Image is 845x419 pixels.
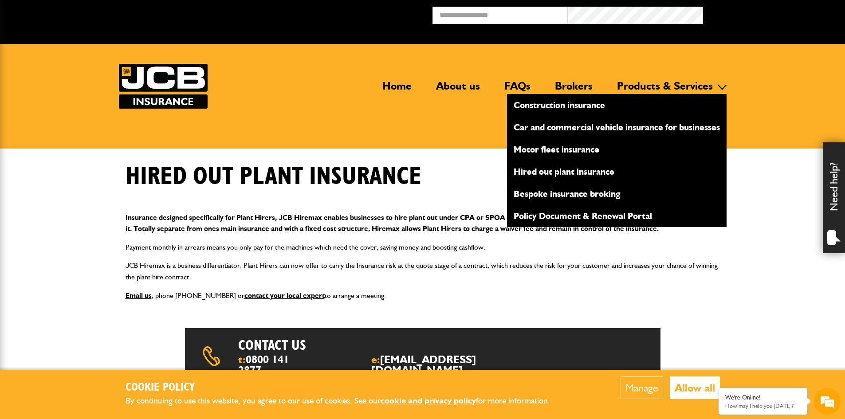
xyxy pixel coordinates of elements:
[238,337,446,354] h2: Contact us
[126,162,421,192] h1: Hired out plant insurance
[548,79,599,100] a: Brokers
[507,142,727,157] a: Motor fleet insurance
[507,164,727,179] a: Hired out plant insurance
[376,79,418,100] a: Home
[244,291,325,300] a: contact your local expert
[12,108,162,128] input: Enter your email address
[126,291,152,300] a: Email us
[610,79,719,100] a: Products & Services
[725,394,801,401] div: We're Online!
[145,4,167,26] div: Minimize live chat window
[126,212,720,235] p: Insurance designed specifically for Plant Hirers, JCB Hiremax enables businesses to hire plant ou...
[703,7,838,20] button: Broker Login
[126,381,565,395] h2: Cookie Policy
[371,353,476,376] a: [EMAIL_ADDRESS][DOMAIN_NAME]
[823,142,845,253] div: Need help?
[725,403,801,409] p: How may I help you today?
[429,79,487,100] a: About us
[507,120,727,135] a: Car and commercial vehicle insurance for businesses
[15,49,37,62] img: d_20077148190_company_1631870298795_20077148190
[381,396,476,406] a: cookie and privacy policy
[238,353,289,376] a: 0800 141 2877
[12,161,162,266] textarea: Type your message and hit 'Enter'
[46,50,149,61] div: Chat with us now
[621,376,663,399] button: Manage
[507,98,727,113] a: Construction insurance
[238,354,297,376] span: t:
[498,79,537,100] a: FAQs
[507,208,727,223] a: Policy Document & Renewal Portal
[119,64,208,109] a: JCB Insurance Services
[12,134,162,154] input: Enter your phone number
[12,82,162,102] input: Enter your last name
[121,273,161,285] em: Start Chat
[670,376,720,399] button: Allow all
[126,242,720,253] p: Payment monthly in arrears means you only pay for the machines which need the cover, saving money...
[126,290,720,302] p: , phone [PHONE_NUMBER] or to arrange a meeting.
[371,354,520,376] span: e:
[126,260,720,282] p: JCB Hiremax is a business differentiator. Plant Hirers can now offer to carry the Insurance risk ...
[507,186,727,201] a: Bespoke insurance broking
[119,64,208,109] img: JCB Insurance Services logo
[126,394,565,408] p: By continuing to use this website, you agree to our use of cookies. See our for more information.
